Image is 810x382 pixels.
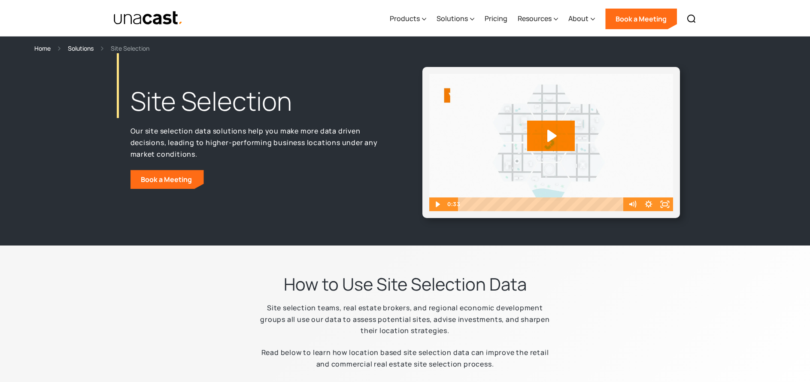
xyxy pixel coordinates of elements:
[390,13,420,24] div: Products
[657,197,673,211] button: Fullscreen
[527,121,575,151] button: Play Video: Unacast - Our Datasets (Featured on the Site Selection Page)
[111,43,149,53] div: Site Selection
[130,170,204,189] a: Book a Meeting
[254,302,556,337] p: Site selection teams, real estate brokers, and regional economic development groups all use our d...
[605,9,677,29] a: Book a Meeting
[113,11,183,26] img: Unacast text logo
[485,1,507,36] a: Pricing
[254,347,556,370] p: Read below to learn how location based site selection data can improve the retail and commercial ...
[34,43,51,53] a: Home
[437,13,468,24] div: Solutions
[518,1,558,36] div: Resources
[686,14,697,24] img: Search icon
[284,273,527,295] h2: How to Use Site Selection Data
[68,43,94,53] a: Solutions
[130,84,388,118] h1: Site Selection
[518,13,552,24] div: Resources
[464,197,620,211] div: Playbar
[113,11,183,26] a: home
[437,1,474,36] div: Solutions
[390,1,426,36] div: Products
[568,1,595,36] div: About
[429,74,673,211] img: Video Thumbnail
[130,125,388,160] p: Our site selection data solutions help you make more data driven decisions, leading to higher-per...
[568,13,589,24] div: About
[624,197,640,211] button: Mute
[640,197,657,211] button: Show settings menu
[429,197,446,211] button: Play Video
